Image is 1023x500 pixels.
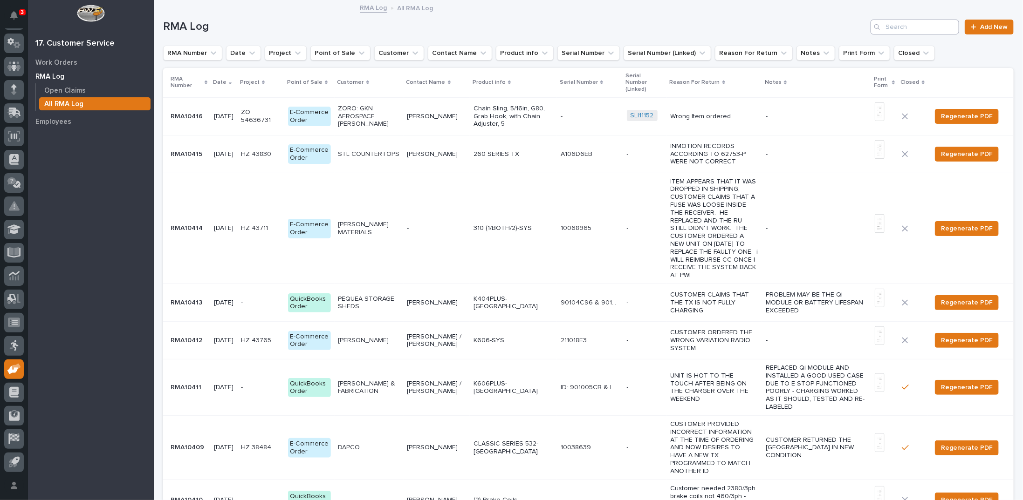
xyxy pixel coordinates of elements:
[214,337,233,345] p: [DATE]
[226,46,261,61] button: Date
[163,359,1014,416] tr: RMA10411[DATE]-QuickBooks Order[PERSON_NAME] & FABRICATION[PERSON_NAME] / [PERSON_NAME]K606PLUS-[...
[474,380,553,396] p: K606PLUS-[GEOGRAPHIC_DATA]
[338,221,400,236] p: [PERSON_NAME] MATERIALS
[406,77,446,88] p: Contact Name
[28,69,154,83] a: RMA Log
[171,113,206,121] p: RMA10416
[35,39,115,49] div: 17. Customer Service
[980,24,1008,30] span: Add New
[766,113,867,121] p: -
[627,299,663,307] p: -
[213,77,227,88] p: Date
[44,100,83,108] p: All RMA Log
[766,436,867,459] p: CUSTOMER RETURNED THE [GEOGRAPHIC_DATA] IN NEW CONDITION
[407,333,466,349] p: [PERSON_NAME] / [PERSON_NAME]
[163,416,1014,480] tr: RMA10409[DATE]HZ 38484E-Commerce OrderDAPCO[PERSON_NAME]CLASSIC SERIES 532-[GEOGRAPHIC_DATA]10038...
[407,380,466,396] p: [PERSON_NAME] / [PERSON_NAME]
[288,378,331,398] div: QuickBooks Order
[561,382,621,392] p: ID: 901005CB & ID: 90100061
[288,293,331,313] div: QuickBooks Order
[626,71,664,95] p: Serial Number (Linked)
[241,108,281,124] p: ZO 54636731
[941,111,993,122] span: Regenerate PDF
[671,372,759,403] p: UNIT IS HOT TO THE TOUCH AFTER BEING ON THE CHARGER OVER THE WEEKEND
[338,295,400,311] p: PEQUEA STORAGE SHEDS
[338,380,400,396] p: [PERSON_NAME] & FABRICATION
[338,444,400,452] p: DAPCO
[171,384,206,392] p: RMA10411
[671,142,759,166] p: INMOTION RECORDS ACCORDING TO 62753-P WERE NOT CORRECT
[715,46,793,61] button: Reason For Return
[288,144,331,164] div: E-Commerce Order
[496,46,554,61] button: Product info
[28,115,154,128] a: Employees
[407,113,466,121] p: [PERSON_NAME]
[671,113,759,121] p: Wrong Item ordered
[171,299,206,307] p: RMA10413
[766,364,867,411] p: REPLACED Qi MODULE AND INSTALLED A GOOD USED CASE DUE TO E STOP FUNCTIONED POORLY - CHARGING WORK...
[36,84,154,97] a: Open Claims
[21,9,24,15] p: 3
[561,335,589,345] p: 211018E3
[935,380,999,395] button: Regenerate PDF
[561,111,564,121] p: -
[171,74,202,91] p: RMA Number
[337,77,364,88] p: Customer
[163,97,1014,135] tr: RMA10416[DATE]ZO 54636731E-Commerce OrderZORO: GKN AEROSPACE [PERSON_NAME][PERSON_NAME]Chain Slin...
[766,337,867,345] p: -
[871,20,959,34] input: Search
[671,420,759,475] p: CUSTOMER PROVIDED INCORRECT INFORMATION AT THE TIME OF ORDERING AND NOW DESIRES TO HAVE A NEW TX ...
[474,105,553,128] p: Chain Sling, 5/16in, G80, Grab Hook, with Chain Adjuster, 5
[474,150,553,158] p: 260 SERIES TX
[241,444,281,452] p: HZ 38484
[171,150,206,158] p: RMA10415
[631,112,654,120] a: SLI11152
[241,224,281,232] p: HZ 43711
[561,149,594,158] p: A106D6EB
[240,77,260,88] p: Project
[12,11,24,26] div: Notifications3
[894,46,935,61] button: Closed
[407,224,466,232] p: -
[671,329,759,352] p: CUSTOMER ORDERED THE WRONG VARIATION RADIO SYSTEM
[338,337,400,345] p: [PERSON_NAME]
[941,335,993,346] span: Regenerate PDF
[241,337,281,345] p: HZ 43765
[766,224,867,232] p: -
[941,149,993,160] span: Regenerate PDF
[171,337,206,345] p: RMA10412
[171,444,206,452] p: RMA10409
[163,135,1014,173] tr: RMA10415[DATE]HZ 43830E-Commerce OrderSTL COUNTERTOPS[PERSON_NAME]260 SERIES TXA106D6EBA106D6EB -...
[561,442,593,452] p: 10038639
[4,6,24,25] button: Notifications
[935,440,999,455] button: Regenerate PDF
[901,77,920,88] p: Closed
[163,173,1014,284] tr: RMA10414[DATE]HZ 43711E-Commerce Order[PERSON_NAME] MATERIALS-310 (1/BOTH/2)-SYS1006896510068965 ...
[374,46,424,61] button: Customer
[796,46,835,61] button: Notes
[407,299,466,307] p: [PERSON_NAME]
[171,224,206,232] p: RMA10414
[35,118,71,126] p: Employees
[671,178,759,279] p: ITEM APPEARS THAT IT WAS DROPPED IN SHIPPING, CUSTOMER CLAIMS THAT A FUSE WAS LOOSE INSIDE THE RE...
[407,150,466,158] p: [PERSON_NAME]
[941,297,993,308] span: Regenerate PDF
[287,77,323,88] p: Point of Sale
[28,55,154,69] a: Work Orders
[627,337,663,345] p: -
[935,109,999,124] button: Regenerate PDF
[624,46,711,61] button: Serial Number (Linked)
[310,46,371,61] button: Point of Sale
[288,438,331,458] div: E-Commerce Order
[627,224,663,232] p: -
[214,113,233,121] p: [DATE]
[163,284,1014,322] tr: RMA10413[DATE]-QuickBooks OrderPEQUEA STORAGE SHEDS[PERSON_NAME]K404PLUS-[GEOGRAPHIC_DATA]90104C9...
[214,444,233,452] p: [DATE]
[288,219,331,238] div: E-Commerce Order
[338,105,400,128] p: ZORO: GKN AEROSPACE [PERSON_NAME]
[557,46,620,61] button: Serial Number
[360,2,387,13] a: RMA Log
[935,221,999,236] button: Regenerate PDF
[214,224,233,232] p: [DATE]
